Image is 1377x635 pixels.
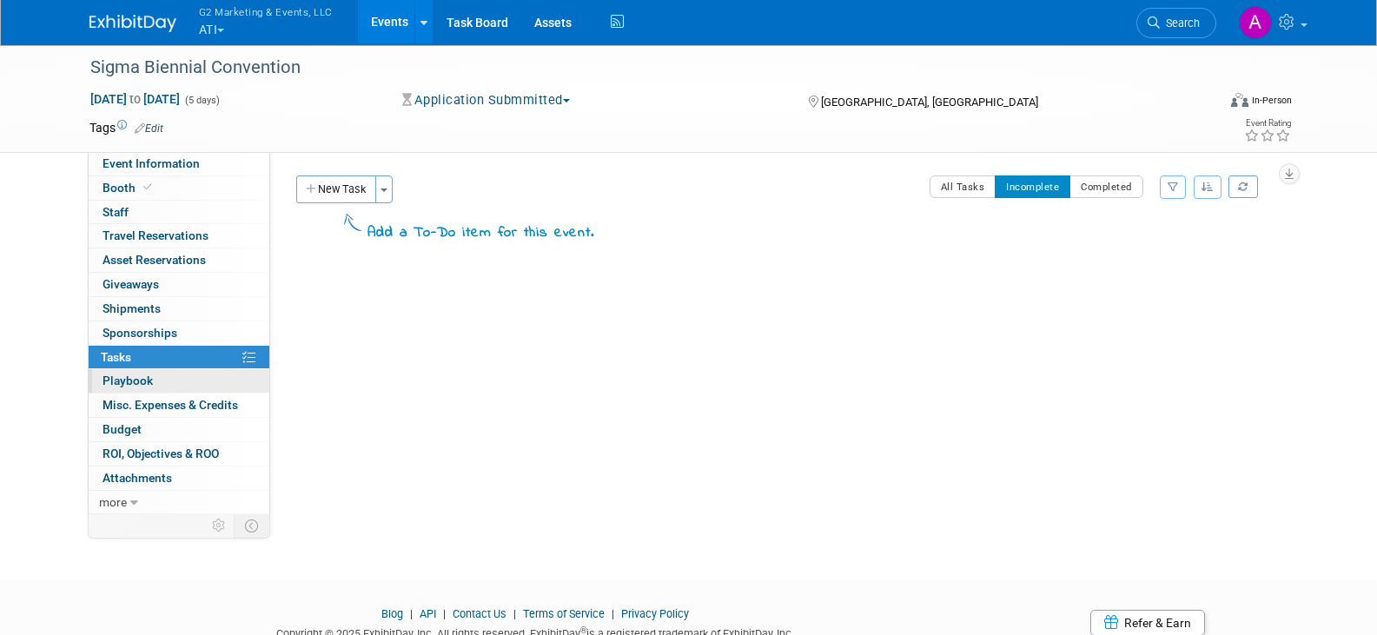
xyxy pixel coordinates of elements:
[1231,93,1248,107] img: Format-Inperson.png
[89,224,269,248] a: Travel Reservations
[143,182,152,192] i: Booth reservation complete
[103,253,206,267] span: Asset Reservations
[103,422,142,436] span: Budget
[99,495,127,509] span: more
[127,92,143,106] span: to
[89,176,269,200] a: Booth
[89,418,269,441] a: Budget
[1114,90,1293,116] div: Event Format
[103,277,159,291] span: Giveaways
[821,96,1038,109] span: [GEOGRAPHIC_DATA], [GEOGRAPHIC_DATA]
[199,3,333,21] span: G2 Marketing & Events, LLC
[523,607,605,620] a: Terms of Service
[103,374,153,387] span: Playbook
[89,297,269,321] a: Shipments
[439,607,450,620] span: |
[89,491,269,514] a: more
[89,466,269,490] a: Attachments
[103,228,209,242] span: Travel Reservations
[396,91,577,109] button: Application Submmitted
[1160,17,1200,30] span: Search
[89,119,163,136] td: Tags
[103,181,156,195] span: Booth
[135,122,163,135] a: Edit
[103,301,161,315] span: Shipments
[930,175,996,198] button: All Tasks
[367,223,594,244] div: Add a To-Do item for this event.
[103,326,177,340] span: Sponsorships
[183,95,220,106] span: (5 days)
[89,152,269,175] a: Event Information
[89,273,269,296] a: Giveaways
[89,442,269,466] a: ROI, Objectives & ROO
[381,607,403,620] a: Blog
[453,607,506,620] a: Contact Us
[103,156,200,170] span: Event Information
[84,52,1190,83] div: Sigma Biennial Convention
[89,394,269,417] a: Misc. Expenses & Credits
[995,175,1070,198] button: Incomplete
[204,514,235,537] td: Personalize Event Tab Strip
[103,446,219,460] span: ROI, Objectives & ROO
[89,248,269,272] a: Asset Reservations
[1251,94,1292,107] div: In-Person
[89,15,176,32] img: ExhibitDay
[89,201,269,224] a: Staff
[1244,119,1291,128] div: Event Rating
[607,607,619,620] span: |
[103,398,238,412] span: Misc. Expenses & Credits
[406,607,417,620] span: |
[1069,175,1143,198] button: Completed
[1136,8,1216,38] a: Search
[1239,6,1272,39] img: Anna Lerner
[89,346,269,369] a: Tasks
[103,471,172,485] span: Attachments
[420,607,436,620] a: API
[101,350,131,364] span: Tasks
[89,369,269,393] a: Playbook
[1228,175,1258,198] a: Refresh
[621,607,689,620] a: Privacy Policy
[103,205,129,219] span: Staff
[89,91,181,107] span: [DATE] [DATE]
[234,514,269,537] td: Toggle Event Tabs
[296,175,376,203] button: New Task
[509,607,520,620] span: |
[89,321,269,345] a: Sponsorships
[580,625,586,635] sup: ®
